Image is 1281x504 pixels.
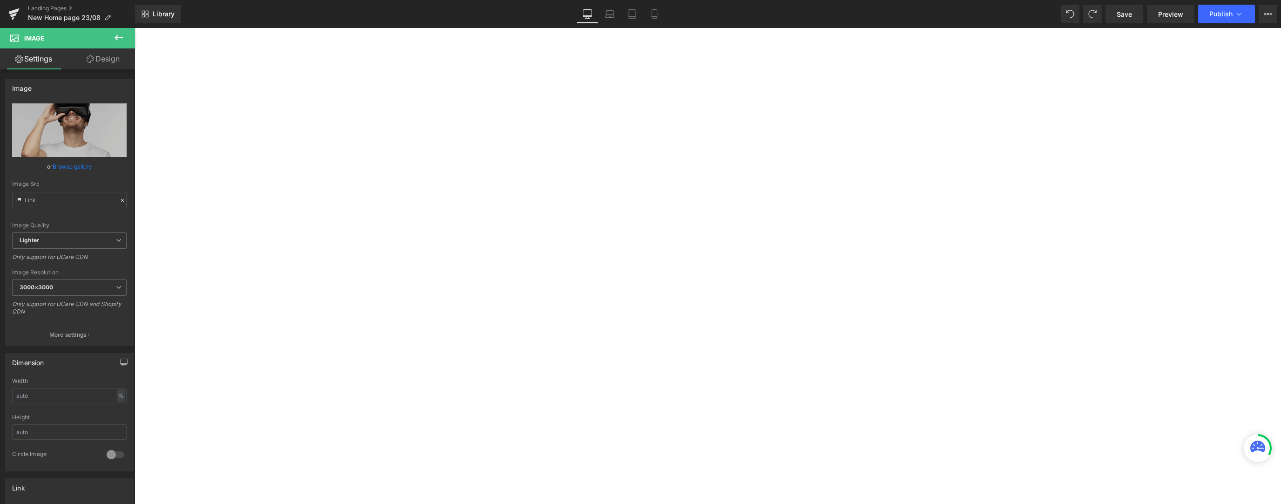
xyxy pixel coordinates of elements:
div: Image Resolution [12,269,127,276]
div: Height [12,414,127,421]
span: Save [1117,9,1132,19]
div: Image Src [12,181,127,187]
div: % [117,389,125,402]
div: Circle Image [12,450,97,460]
div: Image [12,79,32,92]
a: Mobile [643,5,666,23]
input: Link [12,192,127,208]
div: Width [12,378,127,384]
a: Browse gallery [53,158,92,175]
b: Lighter [20,237,39,244]
span: Publish [1209,10,1233,18]
button: More [1259,5,1277,23]
a: Laptop [599,5,621,23]
button: Undo [1061,5,1079,23]
div: or [12,162,127,171]
div: Only support for UCare CDN and Shopify CDN [12,300,127,321]
div: Only support for UCare CDN [12,253,127,267]
div: Link [12,479,25,492]
input: auto [12,424,127,440]
b: 3000x3000 [20,284,53,291]
span: Library [153,10,175,18]
p: More settings [49,331,87,339]
a: New Library [135,5,181,23]
span: New Home page 23/08 [28,14,101,21]
a: Preview [1147,5,1194,23]
button: Redo [1083,5,1102,23]
div: Dimension [12,354,44,367]
button: Publish [1198,5,1255,23]
a: Tablet [621,5,643,23]
a: Landing Pages [28,5,135,12]
span: Image [24,34,44,42]
span: Preview [1158,9,1183,19]
input: auto [12,388,127,403]
a: Design [69,48,137,69]
a: Desktop [576,5,599,23]
button: More settings [6,324,133,346]
div: Image Quality [12,222,127,229]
